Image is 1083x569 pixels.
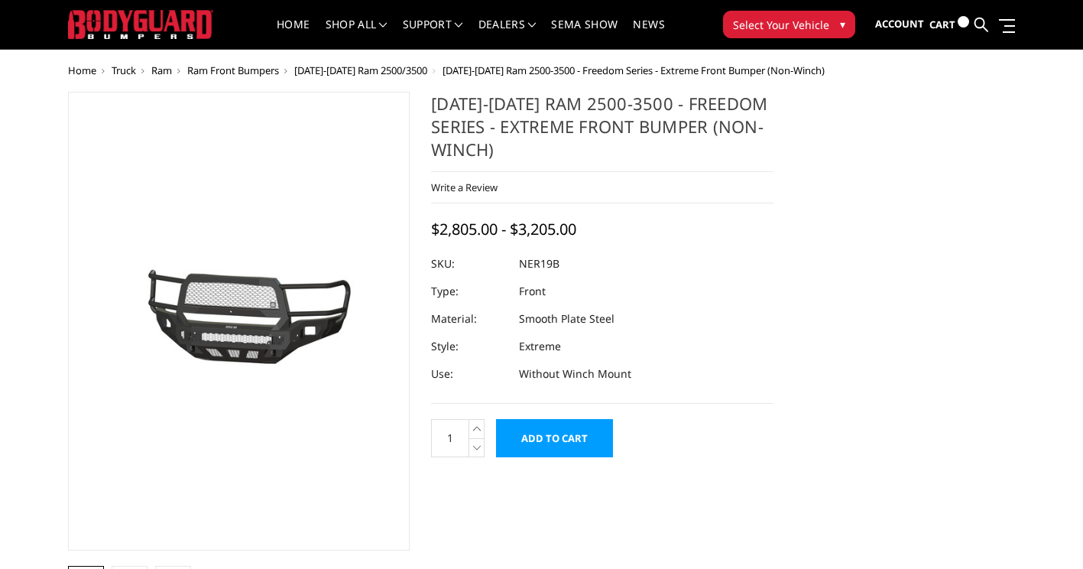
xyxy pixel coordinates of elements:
dt: Use: [431,360,507,388]
span: ▾ [840,16,845,32]
a: Home [68,63,96,77]
img: 2019-2025 Ram 2500-3500 - Freedom Series - Extreme Front Bumper (Non-Winch) [73,243,406,399]
a: SEMA Show [551,19,618,49]
h1: [DATE]-[DATE] Ram 2500-3500 - Freedom Series - Extreme Front Bumper (Non-Winch) [431,92,773,172]
a: Truck [112,63,136,77]
dd: Without Winch Mount [519,360,631,388]
dt: Style: [431,333,507,360]
a: [DATE]-[DATE] Ram 2500/3500 [294,63,427,77]
span: Account [875,17,924,31]
a: shop all [326,19,387,49]
a: 2019-2025 Ram 2500-3500 - Freedom Series - Extreme Front Bumper (Non-Winch) [68,92,410,551]
a: News [633,19,664,49]
a: Cart [929,4,969,46]
dd: Front [519,278,546,305]
a: Account [875,4,924,45]
a: Ram [151,63,172,77]
input: Add to Cart [496,419,613,457]
dt: Material: [431,305,507,333]
span: [DATE]-[DATE] Ram 2500-3500 - Freedom Series - Extreme Front Bumper (Non-Winch) [443,63,825,77]
img: BODYGUARD BUMPERS [68,10,213,38]
dd: Extreme [519,333,561,360]
dt: Type: [431,278,507,305]
a: Write a Review [431,180,498,194]
span: Cart [929,18,955,31]
button: Select Your Vehicle [723,11,855,38]
span: Select Your Vehicle [733,17,829,33]
span: $2,805.00 - $3,205.00 [431,219,576,239]
a: Support [403,19,463,49]
a: Dealers [478,19,537,49]
dt: SKU: [431,250,507,278]
dd: Smooth Plate Steel [519,305,614,333]
a: Home [277,19,310,49]
a: Ram Front Bumpers [187,63,279,77]
dd: NER19B [519,250,559,278]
